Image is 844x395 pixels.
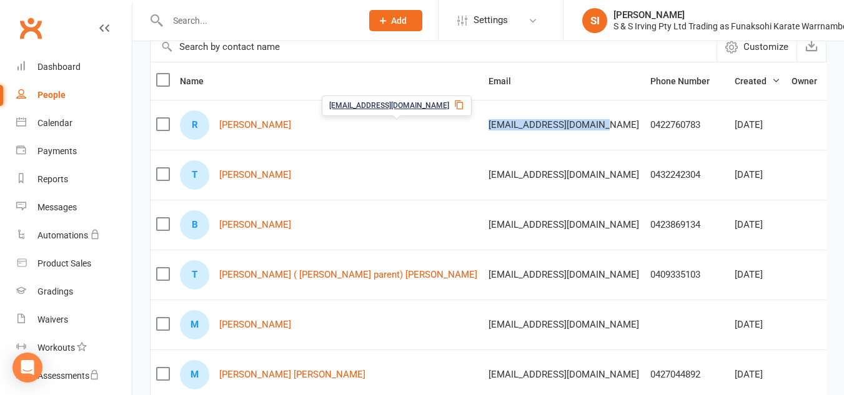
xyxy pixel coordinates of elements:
a: [PERSON_NAME] [PERSON_NAME] [219,369,365,380]
button: Email [489,74,525,89]
a: Calendar [16,109,132,137]
div: Gradings [37,286,73,296]
div: [DATE] [735,220,780,230]
button: Phone Number [650,74,723,89]
a: [PERSON_NAME] [219,120,291,130]
span: Email [489,76,525,86]
span: [EMAIL_ADDRESS][DOMAIN_NAME] [489,263,639,286]
a: Messages [16,193,132,222]
span: Owner [792,76,831,86]
div: Assessments [37,371,99,381]
span: [EMAIL_ADDRESS][DOMAIN_NAME] [489,213,639,237]
div: [DATE] [735,270,780,280]
a: Product Sales [16,250,132,278]
div: Open Intercom Messenger [12,353,42,383]
button: Add [369,10,422,31]
div: Waivers [37,315,68,324]
div: Michael [180,310,209,339]
div: Reports [37,174,68,184]
div: Calendar [37,118,72,128]
span: [EMAIL_ADDRESS][DOMAIN_NAME] [329,100,449,112]
div: [DATE] [735,170,780,180]
div: Tiana [180,160,209,190]
div: 0422760783 [650,120,723,130]
a: People [16,81,132,109]
span: Created [735,76,780,86]
input: Search by contact name [151,32,717,62]
span: Customize [743,39,788,54]
a: Dashboard [16,53,132,81]
span: Phone Number [650,76,723,86]
div: 0427044892 [650,369,723,380]
span: [EMAIL_ADDRESS][DOMAIN_NAME] [489,163,639,187]
button: Name [180,74,217,89]
a: [PERSON_NAME] [219,220,291,230]
a: Waivers [16,306,132,334]
div: Product Sales [37,258,91,268]
div: [DATE] [735,120,780,130]
div: Workouts [37,343,75,353]
a: Automations [16,222,132,250]
div: 0432242304 [650,170,723,180]
div: Rachel [180,110,209,140]
div: Payments [37,146,77,156]
a: Clubworx [15,12,46,44]
a: Payments [16,137,132,165]
a: [PERSON_NAME] [219,319,291,330]
span: [EMAIL_ADDRESS][DOMAIN_NAME] [489,113,639,137]
div: [DATE] [735,369,780,380]
button: Customize [717,32,797,62]
div: Melody [180,360,209,389]
div: People [37,90,66,100]
a: Gradings [16,278,132,306]
a: Workouts [16,334,132,362]
div: Tim ( amber parent) [180,260,209,290]
div: Dashboard [37,62,81,72]
div: SI [582,8,607,33]
div: Automations [37,230,88,240]
a: Reports [16,165,132,193]
span: Name [180,76,217,86]
div: [DATE] [735,319,780,330]
span: Add [391,16,407,26]
a: Assessments [16,362,132,390]
div: Messages [37,202,77,212]
span: [EMAIL_ADDRESS][DOMAIN_NAME] [489,313,639,336]
input: Search... [164,12,353,29]
a: [PERSON_NAME] [219,170,291,180]
div: 0423869134 [650,220,723,230]
span: [EMAIL_ADDRESS][DOMAIN_NAME] [489,363,639,386]
button: Owner [792,74,831,89]
span: Settings [474,6,508,34]
button: Created [735,74,780,89]
a: [PERSON_NAME] ( [PERSON_NAME] parent) [PERSON_NAME] [219,270,477,280]
div: Billie-Jo [180,210,209,240]
div: 0409335103 [650,270,723,280]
